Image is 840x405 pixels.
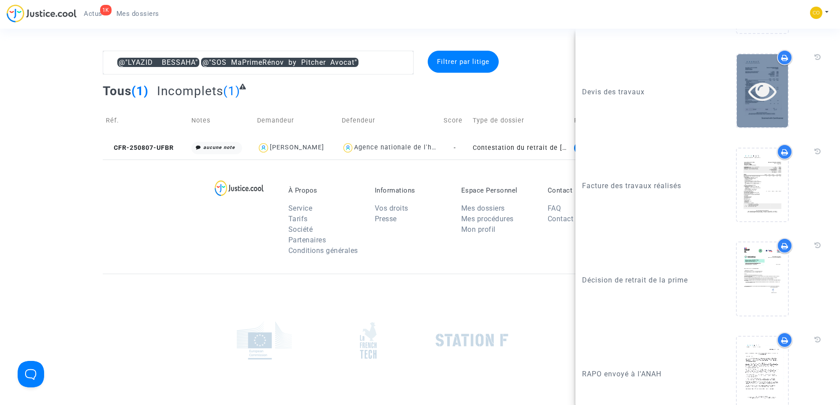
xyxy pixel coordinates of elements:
img: europe_commision.png [237,321,292,360]
div: Agence nationale de l'habitat [354,144,451,151]
a: Mes dossiers [109,7,166,20]
td: Phase [571,105,646,136]
a: Presse [375,215,397,223]
img: icon-user.svg [257,141,270,154]
div: Mise en demeure [574,142,632,154]
a: Partenaires [288,236,326,244]
p: À Propos [288,186,362,194]
iframe: Help Scout Beacon - Open [18,361,44,387]
a: Mon profil [461,225,496,234]
td: Réf. [103,105,188,136]
div: [PERSON_NAME] [270,144,324,151]
span: Mes dossiers [116,10,159,18]
td: Defendeur [339,105,441,136]
a: Tarifs [288,215,308,223]
span: Tous [103,84,131,98]
a: Société [288,225,313,234]
td: Contestation du retrait de [PERSON_NAME] par l'ANAH (mandataire) [470,136,571,160]
td: Notes [188,105,254,136]
span: CFR-250807-UFBR [106,144,174,152]
i: aucune note [203,145,235,150]
a: FAQ [548,204,561,212]
img: french_tech.png [360,322,377,359]
p: Espace Personnel [461,186,534,194]
span: - [454,144,456,152]
img: 84a266a8493598cb3cce1313e02c3431 [810,7,822,19]
a: Contact [548,215,574,223]
span: Incomplets [157,84,223,98]
a: Mes procédures [461,215,514,223]
a: Service [288,204,313,212]
div: 1K [100,5,112,15]
span: (1) [223,84,240,98]
p: Devis des travaux [582,86,701,97]
a: Conditions générales [288,246,358,255]
p: Informations [375,186,448,194]
td: Demandeur [254,105,338,136]
img: stationf.png [436,334,508,347]
span: Filtrer par litige [437,58,489,66]
a: Mes dossiers [461,204,505,212]
span: (1) [131,84,149,98]
p: Facture des travaux réalisés [582,180,701,191]
img: logo-lg.svg [215,180,264,196]
a: 1KActus [77,7,109,20]
img: icon-user.svg [342,141,355,154]
p: RAPO envoyé à l'ANAH [582,368,701,379]
a: Vos droits [375,204,408,212]
img: jc-logo.svg [7,4,77,22]
p: Contact [548,186,621,194]
td: Score [441,105,470,136]
td: Type de dossier [470,105,571,136]
span: Actus [84,10,102,18]
p: Décision de retrait de la prime [582,275,701,286]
